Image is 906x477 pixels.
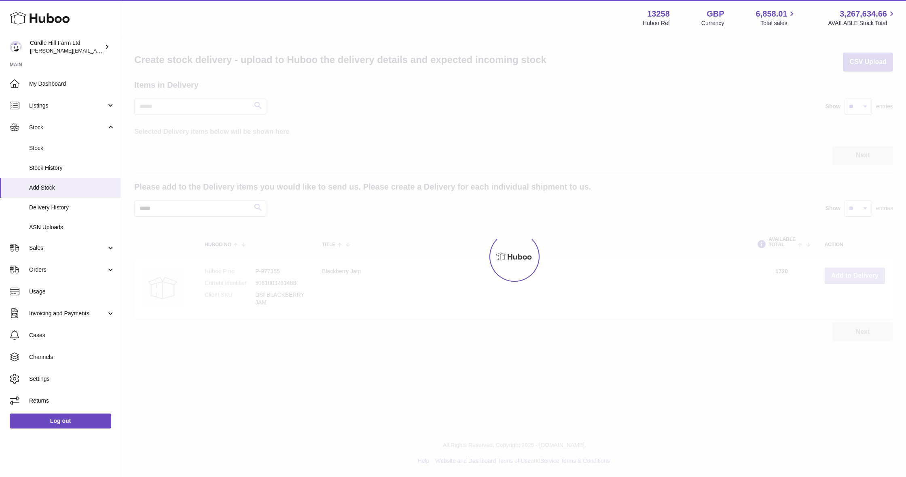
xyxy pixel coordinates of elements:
div: Curdle Hill Farm Ltd [30,39,103,55]
span: Total sales [760,19,796,27]
span: Stock [29,124,106,131]
span: Invoicing and Payments [29,310,106,317]
span: Orders [29,266,106,274]
span: Add Stock [29,184,115,192]
img: miranda@diddlysquatfarmshop.com [10,41,22,53]
span: 3,267,634.66 [840,8,887,19]
span: ASN Uploads [29,224,115,231]
span: Delivery History [29,204,115,211]
span: My Dashboard [29,80,115,88]
span: Listings [29,102,106,110]
span: Cases [29,331,115,339]
span: 6,858.01 [756,8,787,19]
strong: GBP [707,8,724,19]
span: Settings [29,375,115,383]
a: 3,267,634.66 AVAILABLE Stock Total [828,8,896,27]
span: Channels [29,353,115,361]
a: 6,858.01 Total sales [756,8,797,27]
div: Huboo Ref [643,19,670,27]
span: Stock [29,144,115,152]
span: Usage [29,288,115,295]
span: [PERSON_NAME][EMAIL_ADDRESS][DOMAIN_NAME] [30,47,162,54]
strong: 13258 [647,8,670,19]
div: Currency [701,19,724,27]
span: Returns [29,397,115,405]
span: Stock History [29,164,115,172]
span: AVAILABLE Stock Total [828,19,896,27]
span: Sales [29,244,106,252]
a: Log out [10,414,111,428]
